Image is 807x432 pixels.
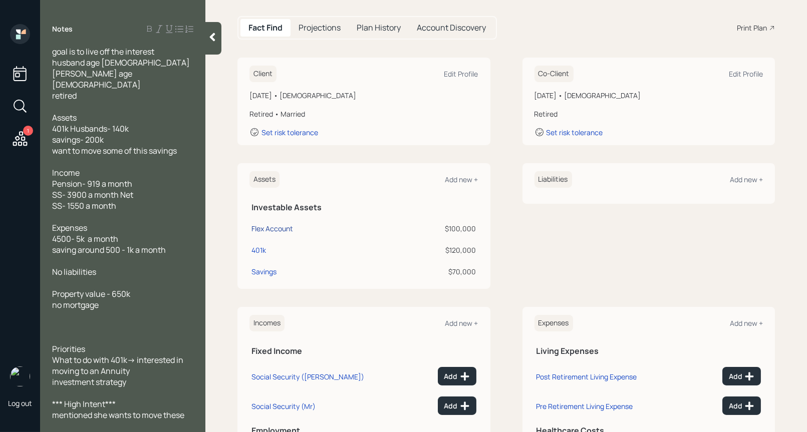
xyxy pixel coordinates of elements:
label: Notes [52,24,73,34]
div: Pre Retirement Living Expense [536,401,633,411]
span: Income Pension- 919 a month SS- 3900 a month Net SS- 1550 a month [52,167,133,211]
span: Priorities What to do with 401k-> interested in moving to an Annuity investment strategy [52,343,185,387]
h5: Living Expenses [536,346,761,356]
div: Add [729,371,754,381]
div: Add [444,401,470,411]
div: Add new + [445,318,478,328]
div: Post Retirement Living Expense [536,372,637,381]
div: 401k [251,245,266,255]
button: Add [438,367,476,385]
div: [DATE] • [DEMOGRAPHIC_DATA] [534,90,763,101]
span: Expenses 4500- 5k a month saving around 500 - 1k a month [52,222,166,255]
h5: Investable Assets [251,203,476,212]
div: Set risk tolerance [547,128,603,137]
div: Edit Profile [444,69,478,79]
h5: Projections [299,23,341,33]
h6: Incomes [249,315,285,331]
h6: Assets [249,171,280,188]
div: Flex Account [251,223,293,234]
button: Add [722,367,761,385]
div: Savings [251,266,277,277]
div: Add [729,401,754,411]
div: Retired • Married [249,109,478,119]
span: Assets 401k Husbands- 140k savings- 200k want to move some of this savings [52,112,177,156]
h5: Fixed Income [251,346,476,356]
h5: Plan History [357,23,401,33]
span: *** High Intent*** mentioned she wants to move these funds by the end of the week [52,398,186,431]
div: $120,000 [381,245,476,255]
div: Set risk tolerance [261,128,318,137]
div: Retired [534,109,763,119]
div: Add new + [445,175,478,184]
div: Add new + [730,318,763,328]
div: Print Plan [737,23,767,33]
span: No liabilities [52,266,96,277]
div: Social Security (Mr) [251,401,316,411]
button: Add [438,396,476,415]
h6: Co-Client [534,66,574,82]
span: goal is to live off the interest husband age [DEMOGRAPHIC_DATA] [PERSON_NAME] age [DEMOGRAPHIC_DA... [52,46,190,101]
span: Property value - 650k no mortgage [52,288,130,310]
div: Add new + [730,175,763,184]
button: Add [722,396,761,415]
img: treva-nostdahl-headshot.png [10,366,30,386]
div: $100,000 [381,223,476,234]
div: 1 [23,126,33,136]
div: Social Security ([PERSON_NAME]) [251,372,364,381]
div: $70,000 [381,266,476,277]
h6: Client [249,66,277,82]
div: Log out [8,398,32,408]
div: [DATE] • [DEMOGRAPHIC_DATA] [249,90,478,101]
h6: Liabilities [534,171,572,188]
h5: Fact Find [248,23,283,33]
div: Edit Profile [729,69,763,79]
h5: Account Discovery [417,23,486,33]
h6: Expenses [534,315,573,331]
div: Add [444,371,470,381]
